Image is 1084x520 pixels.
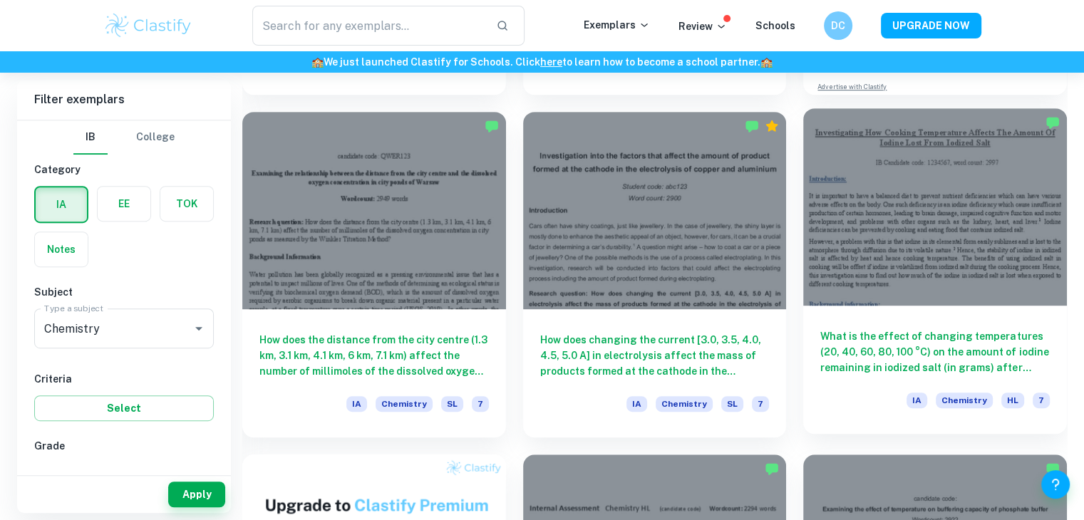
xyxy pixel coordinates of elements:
h6: DC [830,18,846,33]
span: SL [721,396,743,412]
button: Select [34,395,214,421]
button: Notes [35,232,88,266]
h6: Subject [34,284,214,300]
input: Search for any exemplars... [252,6,485,46]
div: Filter type choice [73,120,175,155]
h6: Filter exemplars [17,80,231,120]
span: Chemistry [656,396,713,412]
h6: Criteria [34,371,214,387]
p: Exemplars [584,17,650,33]
label: Type a subject [44,302,103,314]
span: 7 [71,468,77,484]
button: Open [189,318,209,338]
h6: How does the distance from the city centre (1.3 km, 3.1 km, 4.1 km, 6 km, 7.1 km) affect the numb... [259,332,489,379]
img: Marked [485,119,499,133]
button: IB [73,120,108,155]
button: DC [824,11,852,40]
h6: Grade [34,438,214,454]
a: How does the distance from the city centre (1.3 km, 3.1 km, 4.1 km, 6 km, 7.1 km) affect the numb... [242,112,506,437]
div: Premium [765,119,779,133]
a: here [540,56,562,68]
h6: Category [34,162,214,177]
h6: What is the effect of changing temperatures (20, 40, 60, 80, 100 °C) on the amount of iodine rema... [820,328,1050,375]
img: Marked [1046,115,1060,130]
a: What is the effect of changing temperatures (20, 40, 60, 80, 100 °C) on the amount of iodine rema... [803,112,1067,437]
button: Apply [168,482,225,507]
button: TOK [160,187,213,221]
span: Chemistry [376,396,433,412]
span: 7 [1033,392,1050,408]
span: 🏫 [311,56,324,68]
button: EE [98,187,150,221]
button: UPGRADE NOW [881,13,981,38]
span: HL [1001,392,1024,408]
img: Marked [1046,462,1060,476]
span: Chemistry [936,392,993,408]
a: Schools [755,20,795,31]
span: IA [907,392,927,408]
span: SL [441,396,463,412]
span: 🏫 [760,56,773,68]
a: Advertise with Clastify [817,82,887,92]
p: Review [678,19,727,34]
span: 5 [157,468,163,484]
a: How does changing the current [3.0, 3.5, 4.0, 4.5, 5.0 A] in electrolysis affect the mass of prod... [523,112,787,437]
span: 7 [752,396,769,412]
img: Marked [745,119,759,133]
span: IA [626,396,647,412]
h6: How does changing the current [3.0, 3.5, 4.0, 4.5, 5.0 A] in electrolysis affect the mass of prod... [540,332,770,379]
span: 6 [114,468,120,484]
span: IA [346,396,367,412]
h6: We just launched Clastify for Schools. Click to learn how to become a school partner. [3,54,1081,70]
button: College [136,120,175,155]
img: Clastify logo [103,11,194,40]
button: Help and Feedback [1041,470,1070,499]
span: 7 [472,396,489,412]
img: Marked [765,462,779,476]
button: IA [36,187,87,222]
